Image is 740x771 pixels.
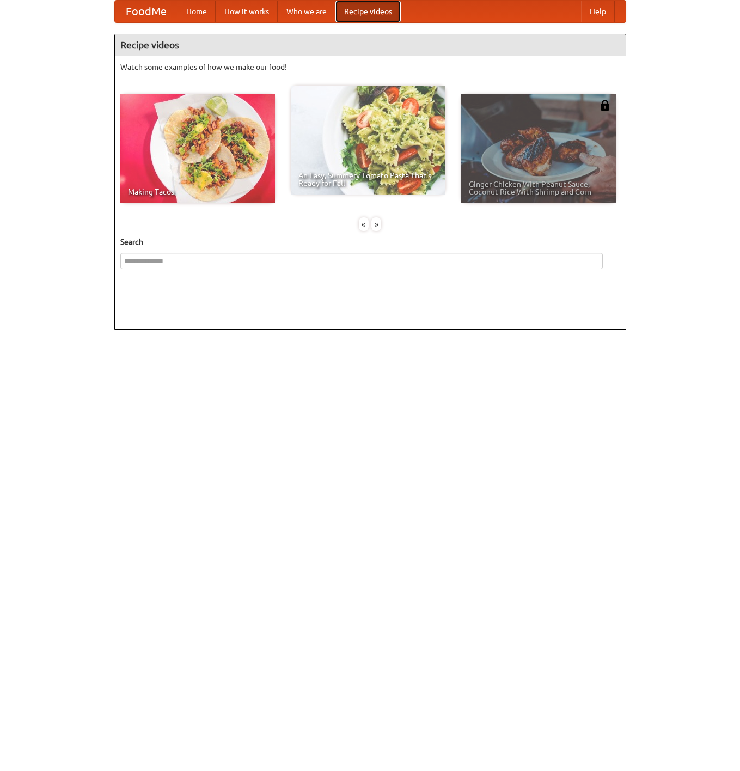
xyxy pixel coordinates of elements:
p: Watch some examples of how we make our food! [120,62,620,72]
a: FoodMe [115,1,178,22]
h4: Recipe videos [115,34,626,56]
span: Making Tacos [128,188,267,196]
a: Making Tacos [120,94,275,203]
a: How it works [216,1,278,22]
h5: Search [120,236,620,247]
a: Who we are [278,1,335,22]
img: 483408.png [600,100,610,111]
div: « [359,217,369,231]
a: Help [581,1,615,22]
a: An Easy, Summery Tomato Pasta That's Ready for Fall [291,86,445,195]
div: » [371,217,381,231]
a: Home [178,1,216,22]
a: Recipe videos [335,1,401,22]
span: An Easy, Summery Tomato Pasta That's Ready for Fall [298,172,438,187]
